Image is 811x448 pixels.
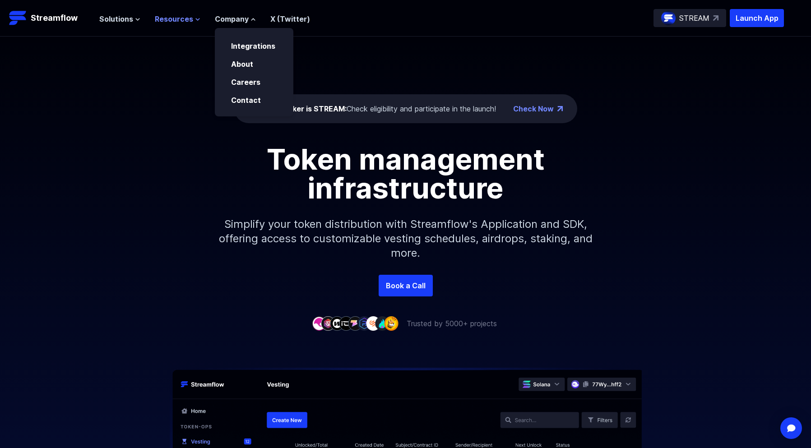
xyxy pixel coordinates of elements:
img: company-7 [366,316,380,330]
img: company-1 [312,316,326,330]
p: Trusted by 5000+ projects [407,318,497,329]
span: The ticker is STREAM: [267,104,347,113]
img: top-right-arrow.png [557,106,563,111]
div: Check eligibility and participate in the launch! [267,103,496,114]
img: company-3 [330,316,344,330]
span: Resources [155,14,193,24]
a: X (Twitter) [270,14,310,23]
button: Launch App [730,9,784,27]
img: top-right-arrow.svg [713,15,718,21]
a: About [231,60,253,69]
img: company-5 [348,316,362,330]
a: Careers [231,78,260,87]
a: Book a Call [379,275,433,296]
button: Solutions [99,14,140,24]
button: Resources [155,14,200,24]
a: Check Now [513,103,554,114]
img: Streamflow Logo [9,9,27,27]
p: STREAM [679,13,709,23]
img: company-9 [384,316,399,330]
a: STREAM [653,9,726,27]
a: Streamflow [9,9,90,27]
img: company-6 [357,316,371,330]
a: Integrations [231,42,275,51]
h1: Token management infrastructure [203,145,609,203]
img: streamflow-logo-circle.png [661,11,676,25]
p: Streamflow [31,12,78,24]
img: company-4 [339,316,353,330]
a: Contact [231,96,261,105]
span: Company [215,14,249,24]
span: Solutions [99,14,133,24]
div: Open Intercom Messenger [780,417,802,439]
img: company-8 [375,316,389,330]
p: Simplify your token distribution with Streamflow's Application and SDK, offering access to custom... [212,203,600,275]
img: company-2 [321,316,335,330]
button: Company [215,14,256,24]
